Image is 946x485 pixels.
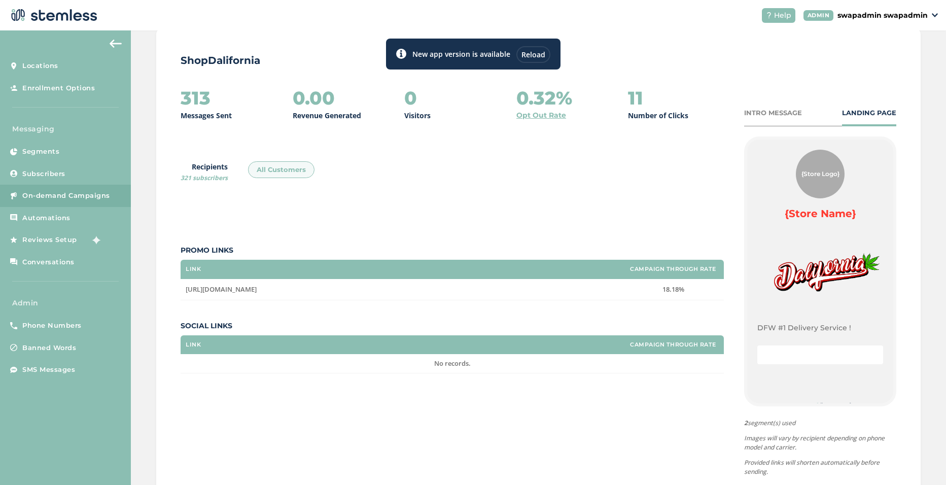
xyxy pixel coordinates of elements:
[22,213,71,223] span: Automations
[248,161,314,179] div: All Customers
[22,169,65,179] span: Subscribers
[803,10,834,21] div: ADMIN
[181,245,724,256] label: Promo Links
[22,191,110,201] span: On-demand Campaigns
[181,161,228,183] label: Recipients
[85,230,105,250] img: glitter-stars-b7820f95.gif
[412,49,510,59] label: New app version is available
[516,88,572,108] h2: 0.32%
[22,365,75,375] span: SMS Messages
[744,458,896,476] p: Provided links will shorten automatically before sending.
[293,88,335,108] h2: 0.00
[766,12,772,18] img: icon-help-white-03924b79.svg
[181,174,228,182] span: 321 subscribers
[932,13,938,17] img: icon_down-arrow-small-66adaf34.svg
[22,343,76,353] span: Banned Words
[22,147,59,157] span: Segments
[842,108,896,118] div: LANDING PAGE
[744,419,896,428] span: segment(s) used
[662,285,684,294] span: 18.18%
[516,46,550,63] div: Reload
[630,266,716,272] label: Campaign Through Rate
[516,110,566,121] a: Opt Out Rate
[744,419,748,427] strong: 2
[186,266,201,272] label: Link
[627,285,719,294] label: 18.18%
[774,10,791,21] span: Help
[776,402,811,411] small: Powered By
[293,110,361,121] p: Revenue Generated
[186,285,257,294] span: [URL][DOMAIN_NAME]
[186,341,201,348] label: Link
[22,257,75,267] span: Conversations
[837,10,928,21] p: swapadmin swapadmin
[744,434,896,452] p: Images will vary by recipient depending on phone model and carrier.
[8,5,97,25] img: logo-dark-0685b13c.svg
[110,40,122,48] img: icon-arrow-back-accent-c549486e.svg
[22,321,82,331] span: Phone Numbers
[434,359,471,368] span: No records.
[181,321,724,331] label: Social Links
[801,169,839,179] span: {Store Logo}
[22,235,77,245] span: Reviews Setup
[628,110,688,121] p: Number of Clicks
[404,88,417,108] h2: 0
[785,206,856,221] label: {Store Name}
[744,108,802,118] div: INTRO MESSAGE
[895,436,946,485] iframe: Chat Widget
[22,61,58,71] span: Locations
[22,83,95,93] span: Enrollment Options
[181,53,896,67] p: ShopDalifornia
[788,351,853,359] a: Same-Day Delivery
[181,110,232,121] p: Messages Sent
[404,110,431,121] p: Visitors
[757,237,883,310] img: k3GEFYhKN7QEic4MjpDx3jAdgkle1ucu3A5RmOKN.png
[186,285,617,294] label: https://delivery.shopdalifornia.com/delivery/
[628,88,643,108] h2: 11
[757,323,883,333] p: DFW #1 Delivery Service !
[181,88,211,108] h2: 313
[396,49,406,59] img: icon-toast-info-b13014a2.svg
[630,341,716,348] label: Campaign Through Rate
[815,401,865,412] img: logo-dark-0685b13c.svg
